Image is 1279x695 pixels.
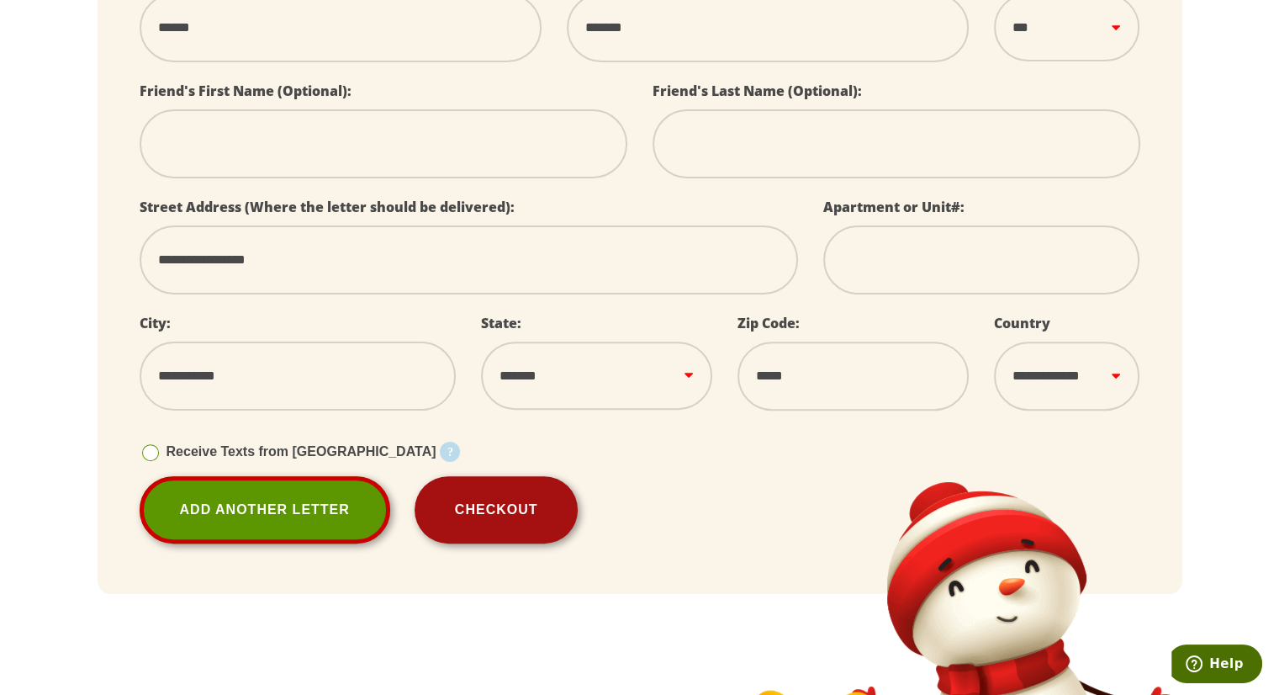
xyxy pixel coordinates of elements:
[140,314,171,332] label: City:
[415,476,579,544] button: Checkout
[140,82,351,100] label: Friend's First Name (Optional):
[994,314,1050,332] label: Country
[481,314,521,332] label: State:
[823,198,965,216] label: Apartment or Unit#:
[1171,645,1262,687] iframe: Opens a widget where you can find more information
[140,476,390,544] a: Add Another Letter
[653,82,862,100] label: Friend's Last Name (Optional):
[166,444,436,459] span: Receive Texts from [GEOGRAPHIC_DATA]
[737,314,800,332] label: Zip Code:
[140,198,515,216] label: Street Address (Where the letter should be delivered):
